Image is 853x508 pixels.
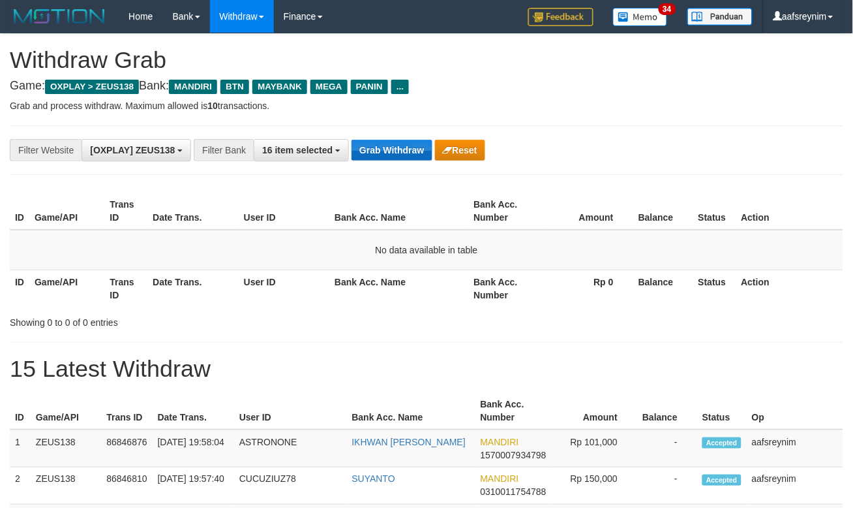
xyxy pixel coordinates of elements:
[104,193,147,230] th: Trans ID
[310,80,348,94] span: MEGA
[736,270,843,307] th: Action
[262,145,333,155] span: 16 item selected
[45,80,139,94] span: OXPLAY > ZEUS138
[468,193,543,230] th: Bank Acc. Number
[352,474,395,484] a: SUYANTO
[153,430,234,468] td: [DATE] 19:58:04
[194,139,254,161] div: Filter Bank
[254,139,349,161] button: 16 item selected
[693,193,736,230] th: Status
[693,270,736,307] th: Status
[101,430,152,468] td: 86846876
[347,392,475,430] th: Bank Acc. Name
[10,139,82,161] div: Filter Website
[147,270,239,307] th: Date Trans.
[702,437,741,449] span: Accepted
[207,101,218,111] strong: 10
[29,270,104,307] th: Game/API
[736,193,843,230] th: Action
[747,430,843,468] td: aafsreynim
[234,392,347,430] th: User ID
[234,468,347,505] td: CUCUZIUZ78
[10,80,843,93] h4: Game: Bank:
[10,7,109,26] img: MOTION_logo.png
[10,47,843,73] h1: Withdraw Grab
[239,193,329,230] th: User ID
[481,437,519,447] span: MANDIRI
[239,270,329,307] th: User ID
[329,193,468,230] th: Bank Acc. Name
[351,80,388,94] span: PANIN
[475,392,552,430] th: Bank Acc. Number
[252,80,307,94] span: MAYBANK
[633,270,693,307] th: Balance
[747,392,843,430] th: Op
[552,392,637,430] th: Amount
[702,475,741,486] span: Accepted
[234,430,347,468] td: ASTRONONE
[481,450,546,460] span: Copy 1570007934798 to clipboard
[552,430,637,468] td: Rp 101,000
[10,311,346,329] div: Showing 0 to 0 of 0 entries
[31,468,101,505] td: ZEUS138
[747,468,843,505] td: aafsreynim
[31,392,101,430] th: Game/API
[10,356,843,382] h1: 15 Latest Withdraw
[10,99,843,112] p: Grab and process withdraw. Maximum allowed is transactions.
[352,140,432,161] button: Grab Withdraw
[29,193,104,230] th: Game/API
[391,80,409,94] span: ...
[552,468,637,505] td: Rp 150,000
[633,193,693,230] th: Balance
[659,3,676,15] span: 34
[329,270,468,307] th: Bank Acc. Name
[90,145,175,155] span: [OXPLAY] ZEUS138
[220,80,249,94] span: BTN
[82,139,191,161] button: [OXPLAY] ZEUS138
[101,468,152,505] td: 86846810
[468,270,543,307] th: Bank Acc. Number
[697,392,747,430] th: Status
[169,80,217,94] span: MANDIRI
[153,392,234,430] th: Date Trans.
[637,468,697,505] td: -
[10,230,843,270] td: No data available in table
[613,8,668,26] img: Button%20Memo.svg
[10,392,31,430] th: ID
[481,487,546,498] span: Copy 0310011754788 to clipboard
[147,193,239,230] th: Date Trans.
[104,270,147,307] th: Trans ID
[637,430,697,468] td: -
[153,468,234,505] td: [DATE] 19:57:40
[10,193,29,230] th: ID
[528,8,593,26] img: Feedback.jpg
[544,193,633,230] th: Amount
[435,140,485,161] button: Reset
[544,270,633,307] th: Rp 0
[352,437,466,447] a: IKHWAN [PERSON_NAME]
[10,270,29,307] th: ID
[637,392,697,430] th: Balance
[10,430,31,468] td: 1
[101,392,152,430] th: Trans ID
[31,430,101,468] td: ZEUS138
[687,8,753,25] img: panduan.png
[10,468,31,505] td: 2
[481,474,519,484] span: MANDIRI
